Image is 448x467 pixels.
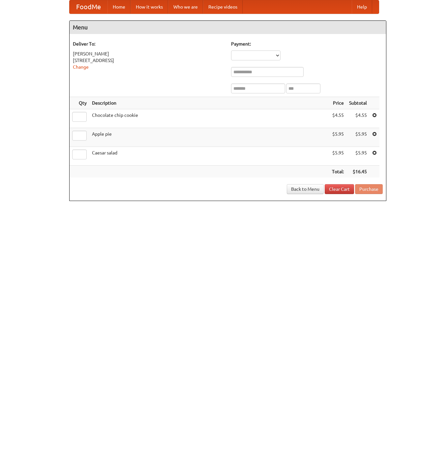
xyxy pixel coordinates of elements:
[329,147,346,166] td: $5.95
[131,0,168,14] a: How it works
[329,128,346,147] td: $5.95
[168,0,203,14] a: Who we are
[329,97,346,109] th: Price
[73,64,89,70] a: Change
[355,184,383,194] button: Purchase
[70,0,107,14] a: FoodMe
[325,184,354,194] a: Clear Cart
[231,41,383,47] h5: Payment:
[329,166,346,178] th: Total:
[70,21,386,34] h4: Menu
[287,184,324,194] a: Back to Menu
[346,147,370,166] td: $5.95
[70,97,89,109] th: Qty
[107,0,131,14] a: Home
[89,128,329,147] td: Apple pie
[346,166,370,178] th: $16.45
[203,0,243,14] a: Recipe videos
[329,109,346,128] td: $4.55
[346,128,370,147] td: $5.95
[73,50,224,57] div: [PERSON_NAME]
[346,109,370,128] td: $4.55
[89,109,329,128] td: Chocolate chip cookie
[352,0,372,14] a: Help
[89,97,329,109] th: Description
[73,41,224,47] h5: Deliver To:
[346,97,370,109] th: Subtotal
[73,57,224,64] div: [STREET_ADDRESS]
[89,147,329,166] td: Caesar salad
